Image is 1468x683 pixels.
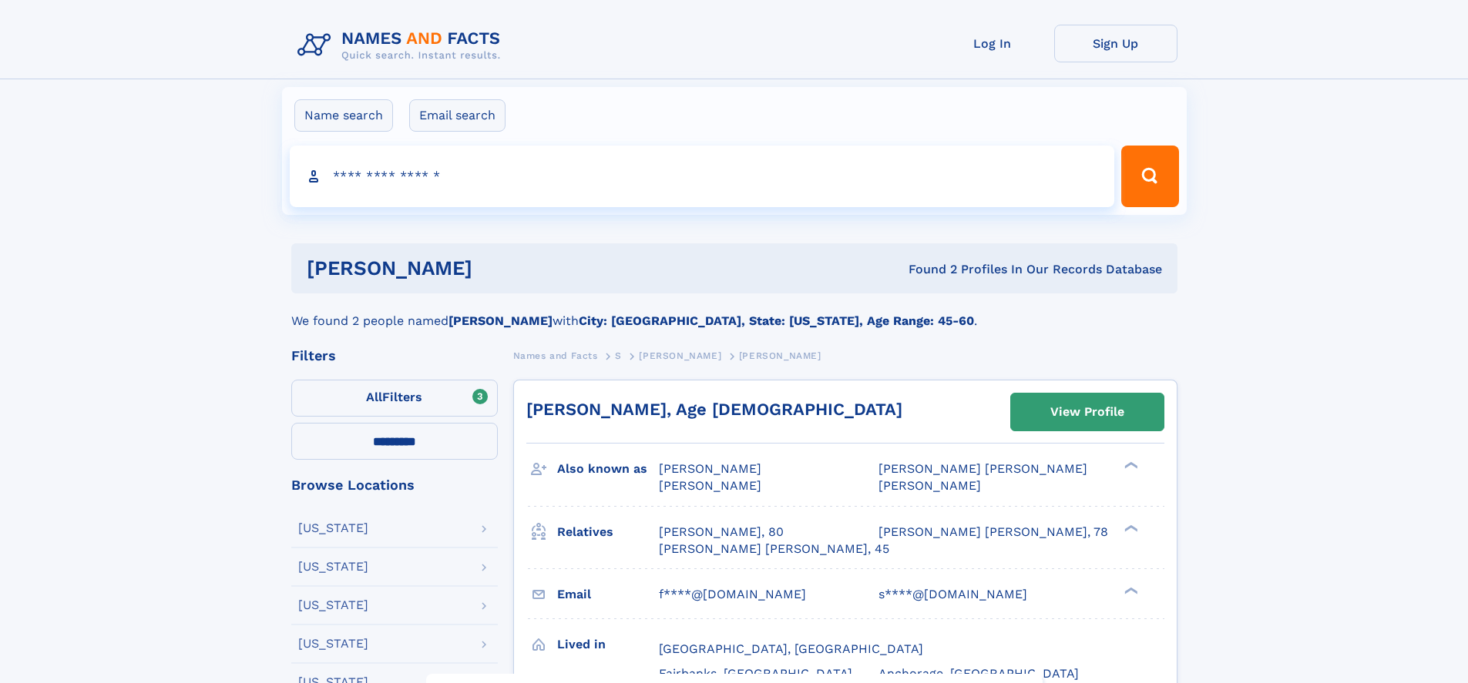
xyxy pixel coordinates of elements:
[739,350,821,361] span: [PERSON_NAME]
[639,350,721,361] span: [PERSON_NAME]
[294,99,393,132] label: Name search
[1050,394,1124,430] div: View Profile
[1120,523,1139,533] div: ❯
[1054,25,1177,62] a: Sign Up
[659,461,761,476] span: [PERSON_NAME]
[659,666,852,681] span: Fairbanks, [GEOGRAPHIC_DATA]
[290,146,1115,207] input: search input
[366,390,382,404] span: All
[291,293,1177,330] div: We found 2 people named with .
[659,541,889,557] a: [PERSON_NAME] [PERSON_NAME], 45
[1120,460,1139,470] div: ❯
[878,524,1108,541] a: [PERSON_NAME] [PERSON_NAME], 78
[878,461,1087,476] span: [PERSON_NAME] [PERSON_NAME]
[291,349,498,363] div: Filters
[448,313,553,328] b: [PERSON_NAME]
[659,524,784,541] a: [PERSON_NAME], 80
[307,259,690,278] h1: [PERSON_NAME]
[690,261,1162,278] div: Found 2 Profiles In Our Records Database
[557,456,659,482] h3: Also known as
[639,346,721,365] a: [PERSON_NAME]
[878,666,1079,681] span: Anchorage, [GEOGRAPHIC_DATA]
[557,581,659,608] h3: Email
[615,346,622,365] a: S
[298,599,368,611] div: [US_STATE]
[409,99,506,132] label: Email search
[931,25,1054,62] a: Log In
[878,478,981,493] span: [PERSON_NAME]
[579,313,974,328] b: City: [GEOGRAPHIC_DATA], State: [US_STATE], Age Range: 45-60
[291,25,513,66] img: Logo Names and Facts
[659,641,923,656] span: [GEOGRAPHIC_DATA], [GEOGRAPHIC_DATA]
[291,380,498,417] label: Filters
[557,631,659,658] h3: Lived in
[298,561,368,573] div: [US_STATE]
[615,350,622,361] span: S
[659,478,761,493] span: [PERSON_NAME]
[526,400,902,419] a: [PERSON_NAME], Age [DEMOGRAPHIC_DATA]
[513,346,598,365] a: Names and Facts
[1120,585,1139,595] div: ❯
[1011,393,1164,430] a: View Profile
[298,522,368,534] div: [US_STATE]
[1121,146,1178,207] button: Search Button
[298,638,368,650] div: [US_STATE]
[557,519,659,545] h3: Relatives
[291,478,498,492] div: Browse Locations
